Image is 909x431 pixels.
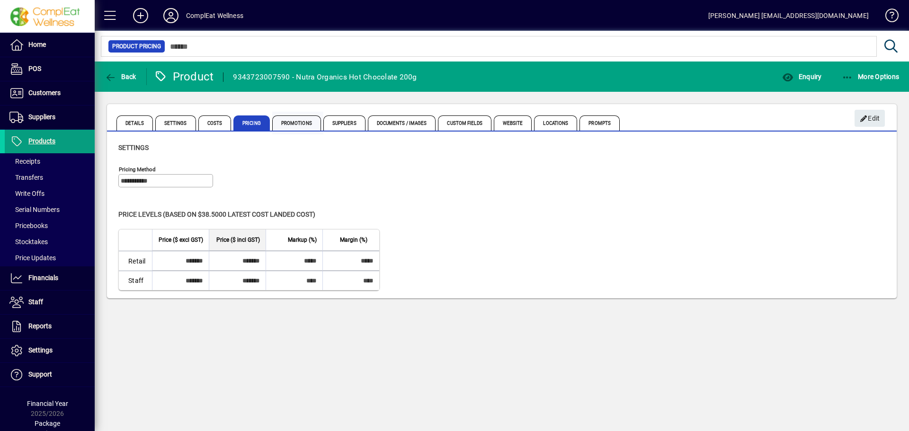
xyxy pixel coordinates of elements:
[95,68,147,85] app-page-header-button: Back
[842,73,900,80] span: More Options
[5,250,95,266] a: Price Updates
[5,57,95,81] a: POS
[839,68,902,85] button: More Options
[9,190,45,197] span: Write Offs
[855,110,885,127] button: Edit
[288,235,317,245] span: Markup (%)
[5,153,95,169] a: Receipts
[28,41,46,48] span: Home
[35,420,60,427] span: Package
[5,33,95,57] a: Home
[272,115,321,131] span: Promotions
[438,115,491,131] span: Custom Fields
[159,235,203,245] span: Price ($ excl GST)
[118,211,315,218] span: Price levels (based on $38.5000 Latest cost landed cost)
[534,115,577,131] span: Locations
[5,315,95,338] a: Reports
[9,158,40,165] span: Receipts
[708,8,869,23] div: [PERSON_NAME] [EMAIL_ADDRESS][DOMAIN_NAME]
[860,111,880,126] span: Edit
[9,222,48,229] span: Pricebooks
[5,169,95,185] a: Transfers
[118,144,149,151] span: Settings
[233,70,417,85] div: 9343723007590 - Nutra Organics Hot Chocolate 200g
[9,206,60,213] span: Serial Numbers
[102,68,139,85] button: Back
[28,89,61,97] span: Customers
[28,298,43,306] span: Staff
[28,137,55,145] span: Products
[5,202,95,218] a: Serial Numbers
[105,73,136,80] span: Back
[28,113,55,121] span: Suppliers
[878,2,897,33] a: Knowledge Base
[116,115,153,131] span: Details
[28,370,52,378] span: Support
[340,235,367,245] span: Margin (%)
[5,106,95,129] a: Suppliers
[323,115,365,131] span: Suppliers
[154,69,214,84] div: Product
[5,339,95,362] a: Settings
[5,363,95,387] a: Support
[5,218,95,234] a: Pricebooks
[119,166,156,173] mat-label: Pricing method
[119,251,152,271] td: Retail
[28,274,58,281] span: Financials
[198,115,232,131] span: Costs
[9,238,48,246] span: Stocktakes
[368,115,436,131] span: Documents / Images
[780,68,824,85] button: Enquiry
[782,73,821,80] span: Enquiry
[28,346,53,354] span: Settings
[186,8,243,23] div: ComplEat Wellness
[112,42,161,51] span: Product Pricing
[27,400,68,407] span: Financial Year
[155,115,196,131] span: Settings
[119,271,152,290] td: Staff
[5,81,95,105] a: Customers
[216,235,260,245] span: Price ($ incl GST)
[233,115,270,131] span: Pricing
[579,115,620,131] span: Prompts
[494,115,532,131] span: Website
[5,266,95,290] a: Financials
[5,290,95,314] a: Staff
[9,174,43,181] span: Transfers
[125,7,156,24] button: Add
[28,65,41,72] span: POS
[156,7,186,24] button: Profile
[28,322,52,330] span: Reports
[9,254,56,262] span: Price Updates
[5,185,95,202] a: Write Offs
[5,234,95,250] a: Stocktakes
